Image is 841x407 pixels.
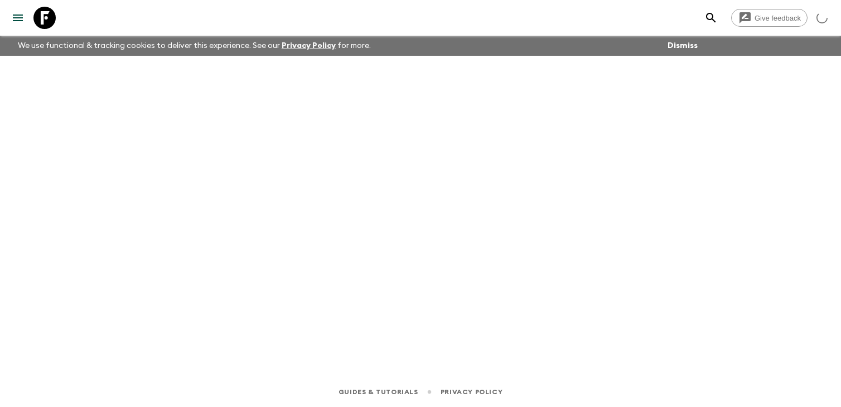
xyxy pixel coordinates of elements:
button: Dismiss [665,38,700,54]
a: Privacy Policy [441,386,502,398]
p: We use functional & tracking cookies to deliver this experience. See our for more. [13,36,375,56]
a: Guides & Tutorials [339,386,418,398]
button: search adventures [700,7,722,29]
a: Give feedback [731,9,808,27]
a: Privacy Policy [282,42,336,50]
button: menu [7,7,29,29]
span: Give feedback [748,14,807,22]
